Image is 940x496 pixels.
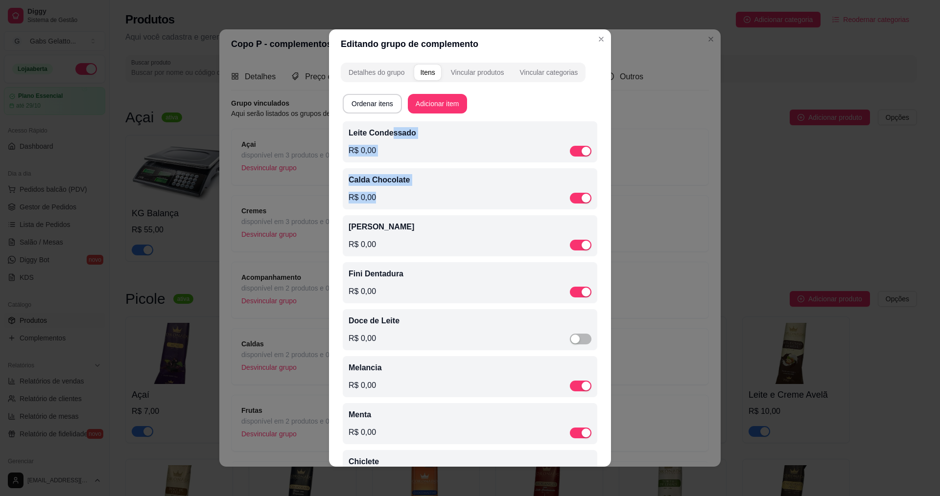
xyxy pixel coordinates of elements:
p: R$ 0,00 [349,427,376,438]
button: Close [593,31,609,47]
p: R$ 0,00 [349,380,376,391]
p: Fini Dentadura [349,268,591,280]
div: complement-group [341,63,586,82]
p: R$ 0,00 [349,333,376,344]
button: Ordenar itens [343,94,402,113]
div: complement-group [341,63,599,82]
p: Calda Chocolate [349,174,591,186]
p: Melancia [349,362,591,374]
div: Vincular produtos [451,68,504,77]
p: [PERSON_NAME] [349,221,591,233]
p: R$ 0,00 [349,145,376,157]
p: Menta [349,409,591,421]
p: Doce de Leite [349,315,591,327]
p: R$ 0,00 [349,286,376,297]
div: Itens [420,68,435,77]
p: Chiclete [349,456,591,468]
div: Vincular categorias [519,68,578,77]
button: Adicionar item [408,94,467,113]
p: R$ 0,00 [349,239,376,250]
p: R$ 0,00 [349,192,376,203]
div: Detalhes do grupo [349,68,404,77]
p: Leite Condessado [349,127,591,139]
header: Editando grupo de complemento [329,29,611,59]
